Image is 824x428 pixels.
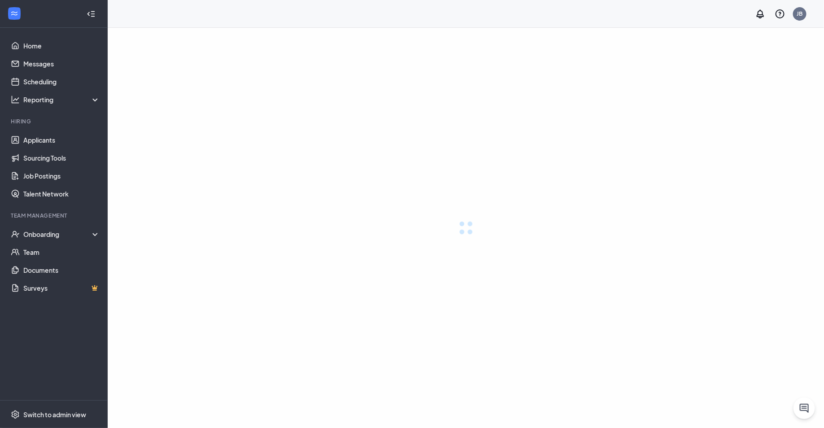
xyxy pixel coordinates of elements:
[10,9,19,18] svg: WorkstreamLogo
[23,167,100,185] a: Job Postings
[23,230,100,239] div: Onboarding
[23,261,100,279] a: Documents
[11,230,20,239] svg: UserCheck
[23,243,100,261] a: Team
[23,37,100,55] a: Home
[23,185,100,203] a: Talent Network
[755,9,766,19] svg: Notifications
[11,118,98,125] div: Hiring
[11,212,98,219] div: Team Management
[23,149,100,167] a: Sourcing Tools
[23,131,100,149] a: Applicants
[797,10,803,17] div: JB
[799,403,810,414] svg: ChatActive
[23,279,100,297] a: SurveysCrown
[23,55,100,73] a: Messages
[775,9,785,19] svg: QuestionInfo
[793,397,815,419] button: ChatActive
[87,9,96,18] svg: Collapse
[11,410,20,419] svg: Settings
[23,95,100,104] div: Reporting
[23,73,100,91] a: Scheduling
[11,95,20,104] svg: Analysis
[23,410,86,419] div: Switch to admin view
